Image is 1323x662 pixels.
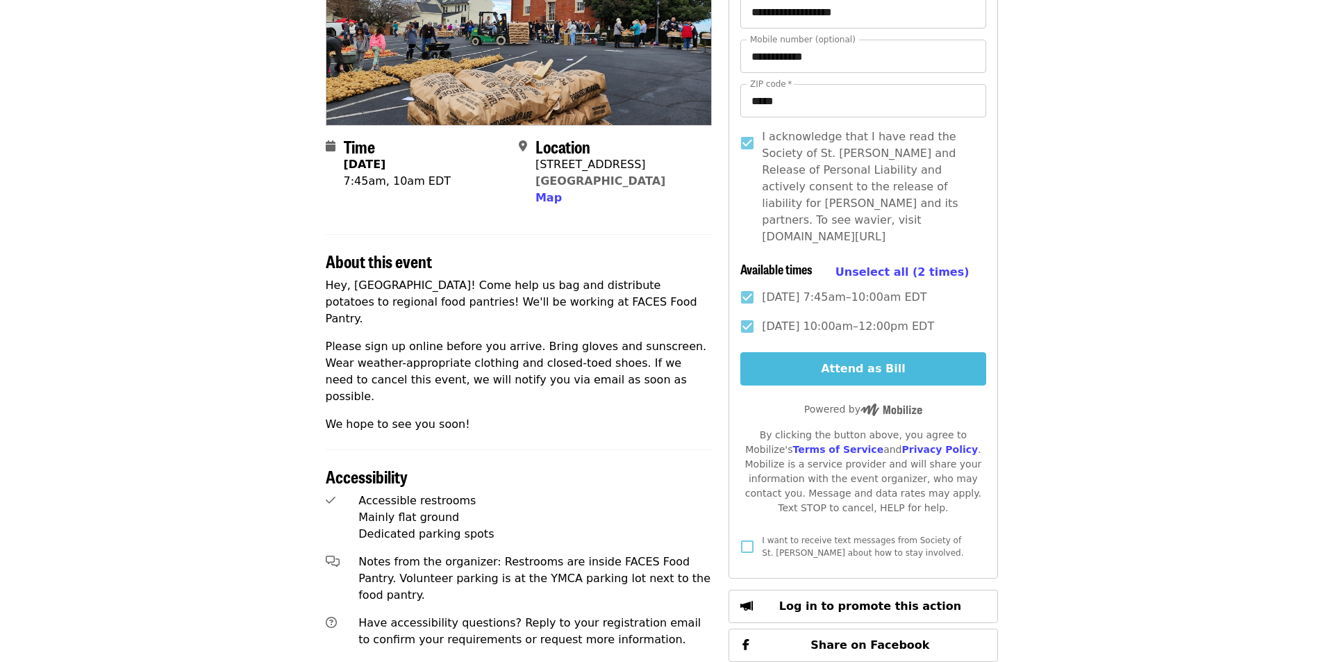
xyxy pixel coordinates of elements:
span: Accessibility [326,464,408,488]
button: Unselect all (2 times) [835,262,970,283]
a: [GEOGRAPHIC_DATA] [535,174,665,188]
p: Please sign up online before you arrive. Bring gloves and sunscreen. Wear weather-appropriate clo... [326,338,713,405]
span: Share on Facebook [810,638,929,652]
i: question-circle icon [326,616,337,629]
span: Location [535,134,590,158]
span: Log in to promote this action [779,599,961,613]
span: Have accessibility questions? Reply to your registration email to confirm your requirements or re... [358,616,701,646]
button: Log in to promote this action [729,590,997,623]
span: Unselect all (2 times) [835,265,970,279]
div: 7:45am, 10am EDT [344,173,451,190]
button: Share on Facebook [729,629,997,662]
i: check icon [326,494,335,507]
span: About this event [326,249,432,273]
a: Terms of Service [792,444,883,455]
i: comments-alt icon [326,555,340,568]
span: I acknowledge that I have read the Society of St. [PERSON_NAME] and Release of Personal Liability... [762,129,974,245]
span: Notes from the organizer: Restrooms are inside FACES Food Pantry. Volunteer parking is at the YMC... [358,555,710,602]
i: map-marker-alt icon [519,140,527,153]
input: ZIP code [740,84,985,117]
span: Map [535,191,562,204]
span: I want to receive text messages from Society of St. [PERSON_NAME] about how to stay involved. [762,536,963,558]
span: Time [344,134,375,158]
span: [DATE] 10:00am–12:00pm EDT [762,318,934,335]
div: By clicking the button above, you agree to Mobilize's and . Mobilize is a service provider and wi... [740,428,985,515]
input: Mobile number (optional) [740,40,985,73]
i: calendar icon [326,140,335,153]
p: Hey, [GEOGRAPHIC_DATA]! Come help us bag and distribute potatoes to regional food pantries! We'll... [326,277,713,327]
img: Powered by Mobilize [860,404,922,416]
label: ZIP code [750,80,792,88]
button: Map [535,190,562,206]
p: We hope to see you soon! [326,416,713,433]
span: Powered by [804,404,922,415]
strong: [DATE] [344,158,386,171]
div: [STREET_ADDRESS] [535,156,665,173]
button: Attend as Bill [740,352,985,386]
div: Mainly flat ground [358,509,712,526]
label: Mobile number (optional) [750,35,856,44]
div: Dedicated parking spots [358,526,712,543]
span: [DATE] 7:45am–10:00am EDT [762,289,926,306]
span: Available times [740,260,813,278]
a: Privacy Policy [901,444,978,455]
div: Accessible restrooms [358,493,712,509]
